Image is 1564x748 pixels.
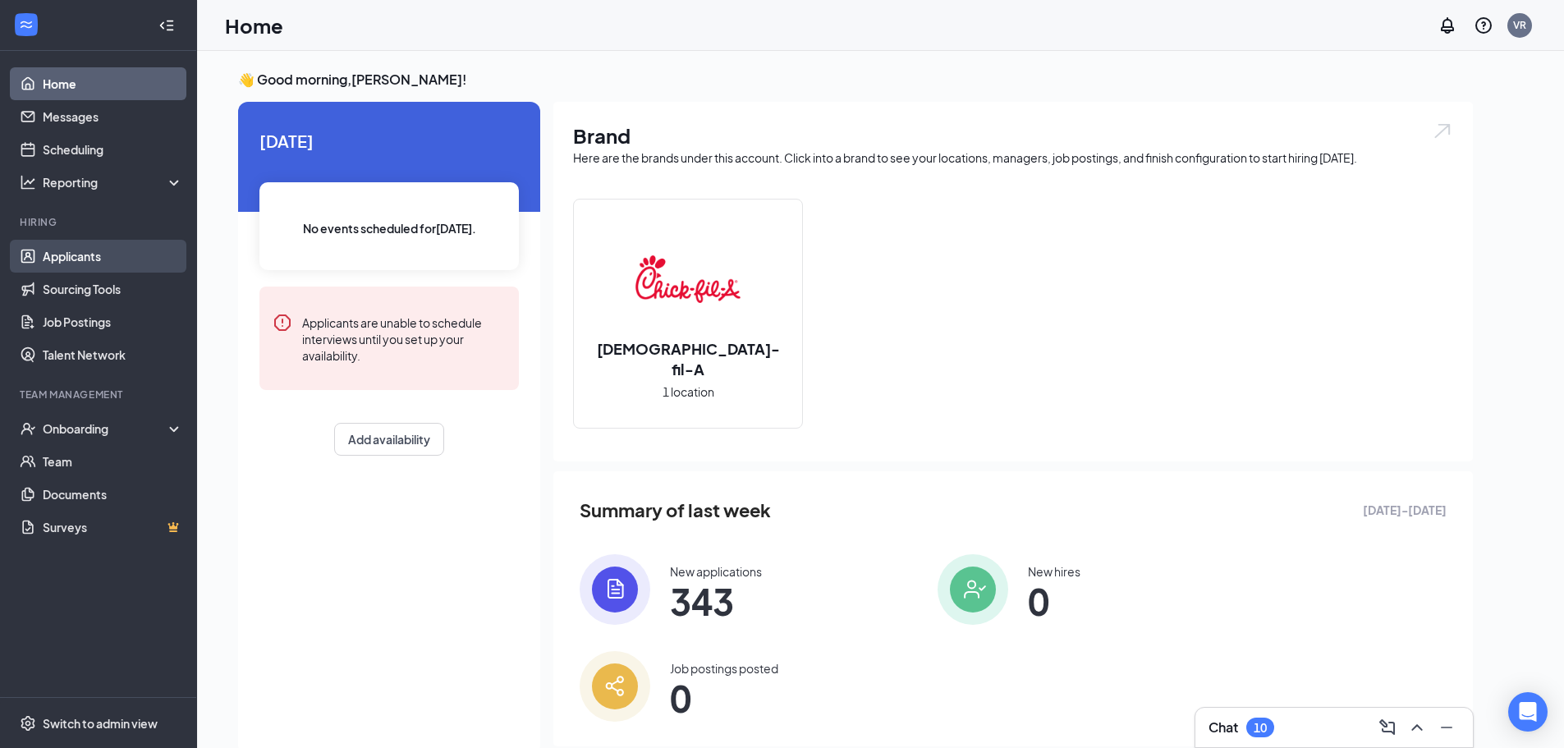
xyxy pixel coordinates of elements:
[43,273,183,305] a: Sourcing Tools
[1028,586,1080,616] span: 0
[670,660,778,677] div: Job postings posted
[580,496,771,525] span: Summary of last week
[302,313,506,364] div: Applicants are unable to schedule interviews until you set up your availability.
[259,128,519,154] span: [DATE]
[663,383,714,401] span: 1 location
[20,715,36,732] svg: Settings
[580,554,650,625] img: icon
[1363,501,1447,519] span: [DATE] - [DATE]
[1513,18,1526,32] div: VR
[43,240,183,273] a: Applicants
[1433,714,1460,741] button: Minimize
[1437,718,1456,737] svg: Minimize
[20,388,180,402] div: Team Management
[18,16,34,33] svg: WorkstreamLogo
[1407,718,1427,737] svg: ChevronUp
[43,67,183,100] a: Home
[1474,16,1493,35] svg: QuestionInfo
[225,11,283,39] h1: Home
[43,133,183,166] a: Scheduling
[1209,718,1238,737] h3: Chat
[573,122,1453,149] h1: Brand
[1404,714,1430,741] button: ChevronUp
[670,563,762,580] div: New applications
[1254,721,1267,735] div: 10
[580,651,650,722] img: icon
[1378,718,1397,737] svg: ComposeMessage
[20,174,36,190] svg: Analysis
[43,305,183,338] a: Job Postings
[43,338,183,371] a: Talent Network
[573,149,1453,166] div: Here are the brands under this account. Click into a brand to see your locations, managers, job p...
[1028,563,1080,580] div: New hires
[670,586,762,616] span: 343
[303,219,476,237] span: No events scheduled for [DATE] .
[43,511,183,544] a: SurveysCrown
[670,683,778,713] span: 0
[20,420,36,437] svg: UserCheck
[273,313,292,333] svg: Error
[20,215,180,229] div: Hiring
[43,100,183,133] a: Messages
[43,478,183,511] a: Documents
[43,445,183,478] a: Team
[43,715,158,732] div: Switch to admin view
[1438,16,1457,35] svg: Notifications
[1374,714,1401,741] button: ComposeMessage
[334,423,444,456] button: Add availability
[574,338,802,379] h2: [DEMOGRAPHIC_DATA]-fil-A
[238,71,1473,89] h3: 👋 Good morning, [PERSON_NAME] !
[938,554,1008,625] img: icon
[43,174,184,190] div: Reporting
[158,17,175,34] svg: Collapse
[1432,122,1453,140] img: open.6027fd2a22e1237b5b06.svg
[1508,692,1548,732] div: Open Intercom Messenger
[43,420,169,437] div: Onboarding
[635,227,741,332] img: Chick-fil-A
